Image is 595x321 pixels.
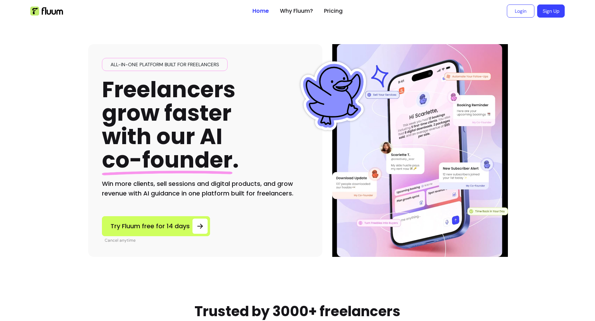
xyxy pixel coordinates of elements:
[537,4,565,18] a: Sign Up
[507,4,534,18] a: Login
[324,7,343,15] a: Pricing
[299,61,368,130] img: Fluum Duck sticker
[105,238,210,243] p: Cancel anytime
[111,221,190,231] span: Try Fluum free for 14 days
[102,179,309,198] h2: Win more clients, sell sessions and digital products, and grow revenue with AI guidance in one pl...
[108,61,222,68] span: All-in-one platform built for freelancers
[30,7,63,16] img: Fluum Logo
[333,44,507,257] img: Illustration of Fluum AI Co-Founder on a smartphone, showing solo business performance insights s...
[102,144,232,175] span: co-founder
[102,216,210,236] a: Try Fluum free for 14 days
[102,78,239,172] h1: Freelancers grow faster with our AI .
[252,7,269,15] a: Home
[280,7,313,15] a: Why Fluum?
